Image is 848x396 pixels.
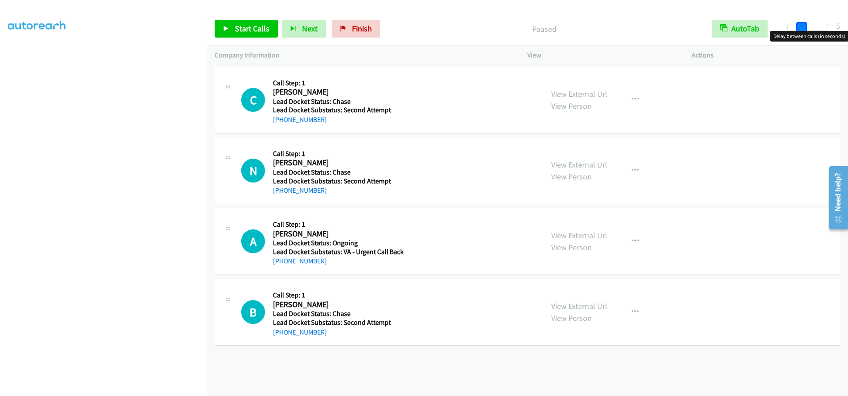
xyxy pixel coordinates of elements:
h1: B [241,300,265,324]
h5: Lead Docket Substatus: Second Attempt [273,106,402,114]
h5: Call Step: 1 [273,220,404,229]
div: The call is yet to be attempted [241,159,265,183]
h5: Lead Docket Substatus: Second Attempt [273,177,402,186]
h5: Call Step: 1 [273,149,402,158]
h5: Call Step: 1 [273,291,402,300]
iframe: Resource Center [822,163,848,233]
a: View External Url [551,89,607,99]
a: [PHONE_NUMBER] [273,328,327,336]
h5: Lead Docket Status: Ongoing [273,239,404,247]
a: View Person [551,101,592,111]
h1: C [241,88,265,112]
button: Next [282,20,326,38]
p: View [527,50,676,61]
h1: A [241,229,265,253]
h5: Lead Docket Status: Chase [273,97,402,106]
a: View Person [551,313,592,323]
h5: Lead Docket Status: Chase [273,309,402,318]
div: The call is yet to be attempted [241,300,265,324]
span: Next [302,23,318,34]
a: View Person [551,242,592,252]
a: [PHONE_NUMBER] [273,115,327,124]
h5: Lead Docket Status: Chase [273,168,402,177]
h5: Lead Docket Substatus: VA - Urgent Call Back [273,247,404,256]
h2: [PERSON_NAME] [273,300,402,310]
a: View Person [551,171,592,182]
p: Paused [392,23,696,35]
span: Finish [352,23,372,34]
a: View External Url [551,230,607,240]
h5: Call Step: 1 [273,79,402,88]
h2: [PERSON_NAME] [273,158,402,168]
a: Finish [332,20,380,38]
h1: N [241,159,265,183]
div: 5 [836,20,840,32]
p: Actions [692,50,840,61]
a: View External Url [551,301,607,311]
h5: Lead Docket Substatus: Second Attempt [273,318,402,327]
h2: [PERSON_NAME] [273,87,402,97]
button: AutoTab [712,20,768,38]
span: Start Calls [235,23,269,34]
div: The call is yet to be attempted [241,229,265,253]
a: [PHONE_NUMBER] [273,186,327,194]
a: [PHONE_NUMBER] [273,257,327,265]
a: View External Url [551,160,607,170]
a: Start Calls [215,20,278,38]
h2: [PERSON_NAME] [273,229,402,239]
p: Company Information [215,50,511,61]
div: The call is yet to be attempted [241,88,265,112]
